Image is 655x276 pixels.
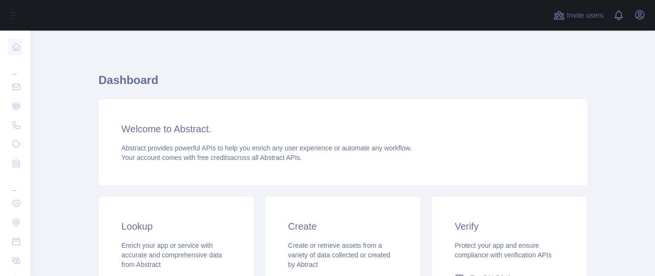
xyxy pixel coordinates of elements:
h1: Dashboard [99,73,587,96]
h3: Verify [455,220,564,233]
h3: Lookup [122,220,231,233]
span: Enrich your app or service with accurate and comprehensive data from Abstract [122,242,222,268]
span: free credits [198,154,230,161]
div: ... [8,57,23,76]
button: Invite users [551,8,605,23]
span: Create or retrieve assets from a variety of data collected or created by Abtract [288,242,390,268]
span: Invite users [567,10,603,21]
h3: Welcome to Abstract. [122,122,564,136]
div: ... [8,174,23,193]
h3: Create [288,220,397,233]
span: Your account comes with across all Abstract APIs. [122,154,302,161]
span: Abstract provides powerful APIs to help you enrich any user experience or automate any workflow. [122,144,412,152]
span: Protect your app and ensure compliance with verification APIs [455,242,551,259]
